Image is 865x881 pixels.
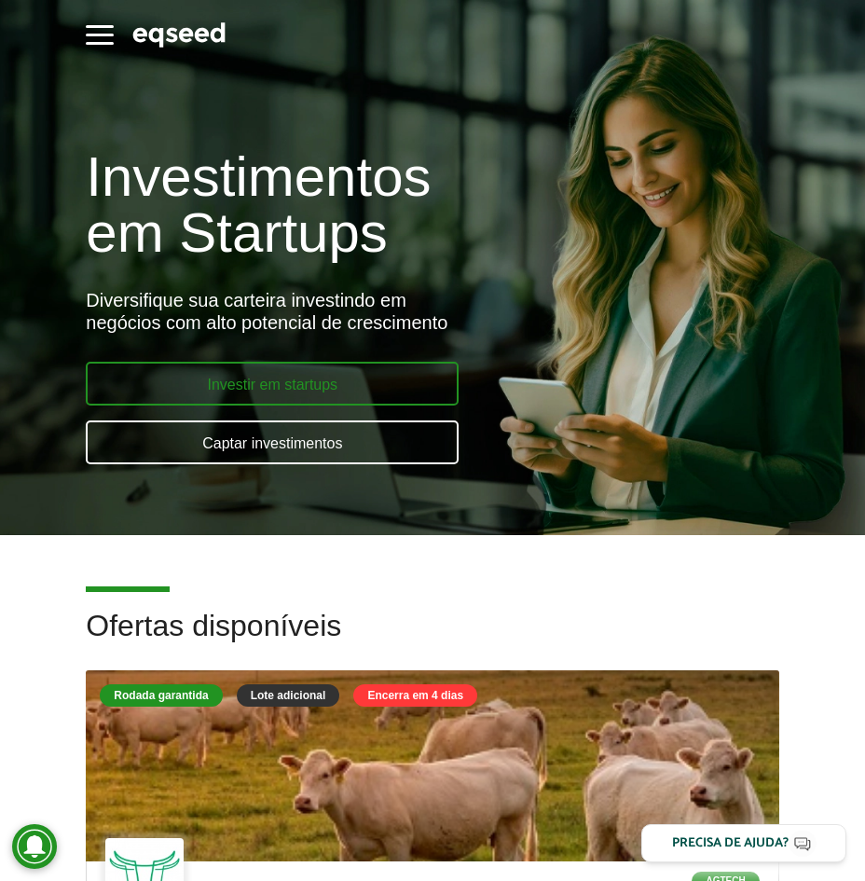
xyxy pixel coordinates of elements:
img: EqSeed [132,20,226,50]
div: Diversifique sua carteira investindo em negócios com alto potencial de crescimento [86,289,778,334]
div: Lote adicional [237,684,340,707]
h2: Ofertas disponíveis [86,610,778,670]
div: Rodada garantida [100,684,222,707]
a: Investir em startups [86,362,459,406]
div: Encerra em 4 dias [353,684,477,707]
a: Captar investimentos [86,420,459,464]
h1: Investimentos em Startups [86,149,778,261]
